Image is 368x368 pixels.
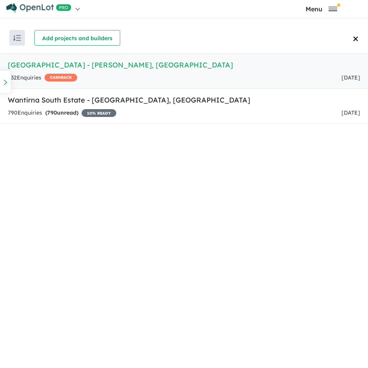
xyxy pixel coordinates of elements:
[8,108,116,118] div: 790 Enquir ies
[277,5,366,12] button: Toggle navigation
[45,109,78,116] strong: ( unread)
[341,74,360,81] span: [DATE]
[82,109,116,117] span: 10 % READY
[8,95,360,105] h5: Wantirna South Estate - [GEOGRAPHIC_DATA] , [GEOGRAPHIC_DATA]
[34,30,120,46] button: Add projects and builders
[353,28,359,48] span: ×
[350,22,368,53] button: Close
[8,73,77,83] div: 832 Enquir ies
[44,74,77,81] span: CASHBACK
[13,35,21,41] img: sort.svg
[341,109,360,116] span: [DATE]
[47,109,57,116] span: 790
[8,60,360,70] h5: [GEOGRAPHIC_DATA] - [PERSON_NAME] , [GEOGRAPHIC_DATA]
[6,3,71,13] img: Openlot PRO Logo White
